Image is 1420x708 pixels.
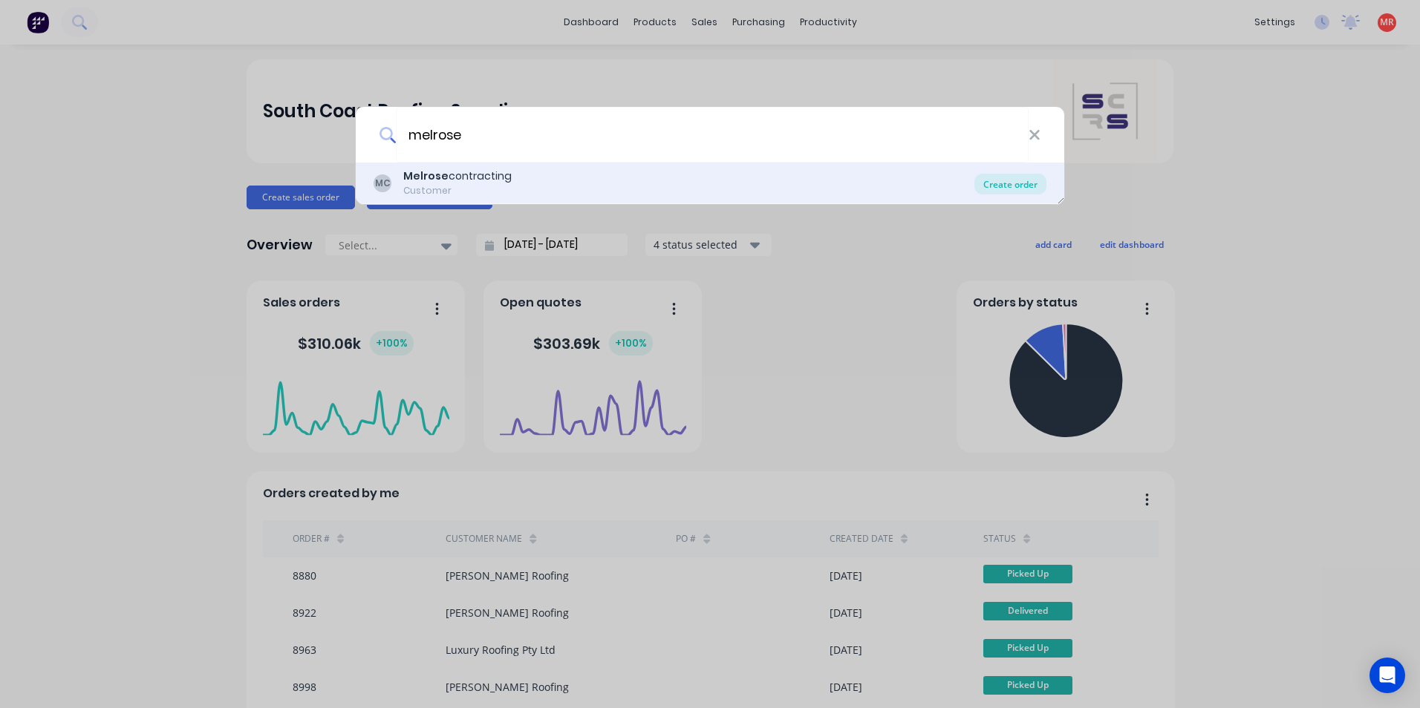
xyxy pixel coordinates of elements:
[396,107,1029,163] input: Enter a customer name to create a new order...
[374,174,391,192] div: MC
[974,174,1046,194] div: Create order
[403,184,512,197] div: Customer
[403,168,512,184] div: contracting
[1369,658,1405,693] div: Open Intercom Messenger
[403,168,449,183] b: Melrose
